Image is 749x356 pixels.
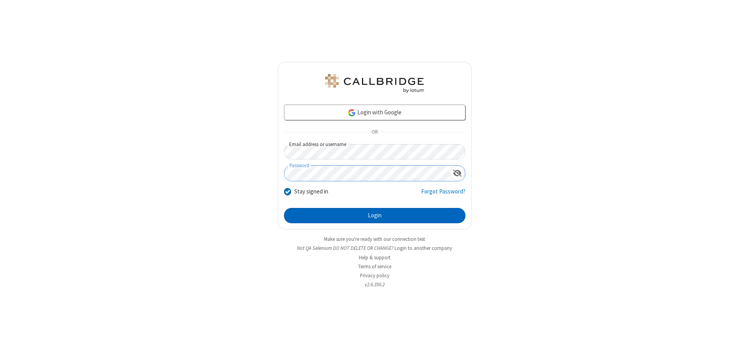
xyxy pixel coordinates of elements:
input: Password [284,166,450,181]
button: Login to another company [394,244,452,252]
a: Terms of service [358,263,391,270]
li: v2.6.350.2 [278,281,472,288]
span: OR [368,127,381,138]
img: QA Selenium DO NOT DELETE OR CHANGE [324,74,425,93]
input: Email address or username [284,144,465,159]
li: Not QA Selenium DO NOT DELETE OR CHANGE? [278,244,472,252]
a: Help & support [359,254,391,261]
img: google-icon.png [347,108,356,117]
a: Make sure you're ready with our connection test [324,236,425,242]
a: Privacy policy [360,272,389,279]
a: Login with Google [284,105,465,120]
button: Login [284,208,465,224]
label: Stay signed in [294,187,328,196]
div: Show password [450,166,465,180]
a: Forgot Password? [421,187,465,202]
